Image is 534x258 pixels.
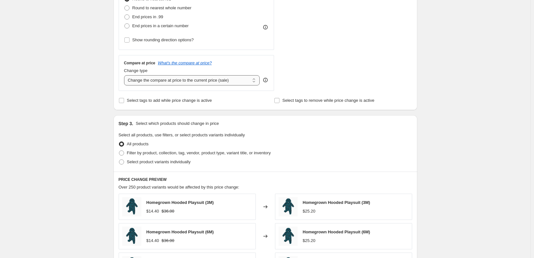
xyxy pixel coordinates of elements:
img: 18FM12L370_80x.gif [279,227,298,246]
strike: $36.00 [161,238,174,244]
span: End prices in .99 [132,14,163,19]
span: Select all products, use filters, or select products variants individually [119,133,245,137]
p: Select which products should change in price [136,120,219,127]
span: Round to nearest whole number [132,5,192,10]
h2: Step 3. [119,120,133,127]
img: 18FM12L370_80x.gif [279,197,298,216]
span: Homegrown Hooded Playsuit (3M) [146,200,214,205]
div: $25.20 [303,238,316,244]
span: Select tags to add while price change is active [127,98,212,103]
span: Over 250 product variants would be affected by this price change: [119,185,240,189]
span: All products [127,141,149,146]
img: 18FM12L370_80x.gif [122,227,141,246]
span: End prices in a certain number [132,23,189,28]
span: Select product variants individually [127,159,191,164]
span: Select tags to remove while price change is active [282,98,374,103]
button: What's the compare at price? [158,60,212,65]
span: Change type [124,68,148,73]
strike: $36.00 [161,208,174,214]
span: Show rounding direction options? [132,37,194,42]
div: $14.40 [146,238,159,244]
span: Filter by product, collection, tag, vendor, product type, variant title, or inventory [127,150,271,155]
div: $14.40 [146,208,159,214]
span: Homegrown Hooded Playsuit (6M) [303,230,370,234]
div: $25.20 [303,208,316,214]
h3: Compare at price [124,60,155,66]
img: 18FM12L370_80x.gif [122,197,141,216]
span: Homegrown Hooded Playsuit (3M) [303,200,370,205]
h6: PRICE CHANGE PREVIEW [119,177,412,182]
div: help [262,77,269,83]
span: Homegrown Hooded Playsuit (6M) [146,230,214,234]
